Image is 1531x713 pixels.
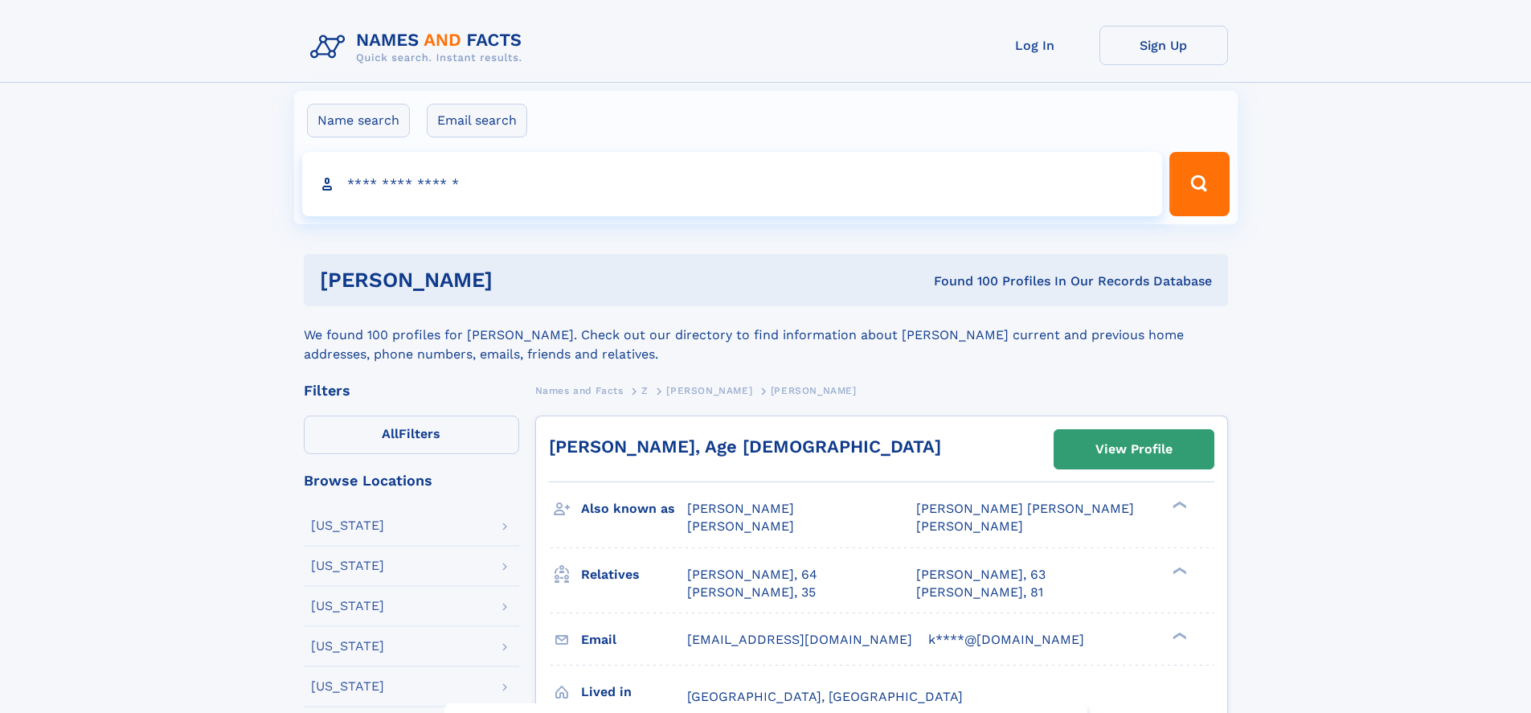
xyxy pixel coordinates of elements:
div: ❯ [1169,500,1188,510]
button: Search Button [1169,152,1229,216]
div: [US_STATE] [311,519,384,532]
div: ❯ [1169,630,1188,641]
img: Logo Names and Facts [304,26,535,69]
a: Sign Up [1099,26,1228,65]
label: Email search [427,104,527,137]
span: [PERSON_NAME] [666,385,752,396]
div: We found 100 profiles for [PERSON_NAME]. Check out our directory to find information about [PERSO... [304,306,1228,364]
h1: [PERSON_NAME] [320,270,714,290]
input: search input [302,152,1163,216]
h3: Lived in [581,678,687,706]
h3: Relatives [581,561,687,588]
span: [GEOGRAPHIC_DATA], [GEOGRAPHIC_DATA] [687,689,963,704]
a: [PERSON_NAME], Age [DEMOGRAPHIC_DATA] [549,436,941,457]
a: View Profile [1054,430,1214,469]
div: [US_STATE] [311,559,384,572]
div: View Profile [1095,431,1173,468]
span: [PERSON_NAME] [687,518,794,534]
a: [PERSON_NAME], 63 [916,566,1046,584]
div: Browse Locations [304,473,519,488]
span: [PERSON_NAME] [771,385,857,396]
h3: Email [581,626,687,654]
a: [PERSON_NAME] [666,380,752,400]
a: Z [641,380,649,400]
div: Found 100 Profiles In Our Records Database [713,272,1212,290]
span: [PERSON_NAME] [687,501,794,516]
label: Name search [307,104,410,137]
span: [EMAIL_ADDRESS][DOMAIN_NAME] [687,632,912,647]
div: Filters [304,383,519,398]
span: [PERSON_NAME] [PERSON_NAME] [916,501,1134,516]
a: [PERSON_NAME], 81 [916,584,1043,601]
h3: Also known as [581,495,687,522]
a: [PERSON_NAME], 64 [687,566,817,584]
label: Filters [304,416,519,454]
div: [US_STATE] [311,680,384,693]
div: [US_STATE] [311,600,384,613]
span: [PERSON_NAME] [916,518,1023,534]
span: All [382,426,399,441]
span: Z [641,385,649,396]
a: [PERSON_NAME], 35 [687,584,816,601]
div: ❯ [1169,565,1188,576]
div: [US_STATE] [311,640,384,653]
a: Names and Facts [535,380,624,400]
a: Log In [971,26,1099,65]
